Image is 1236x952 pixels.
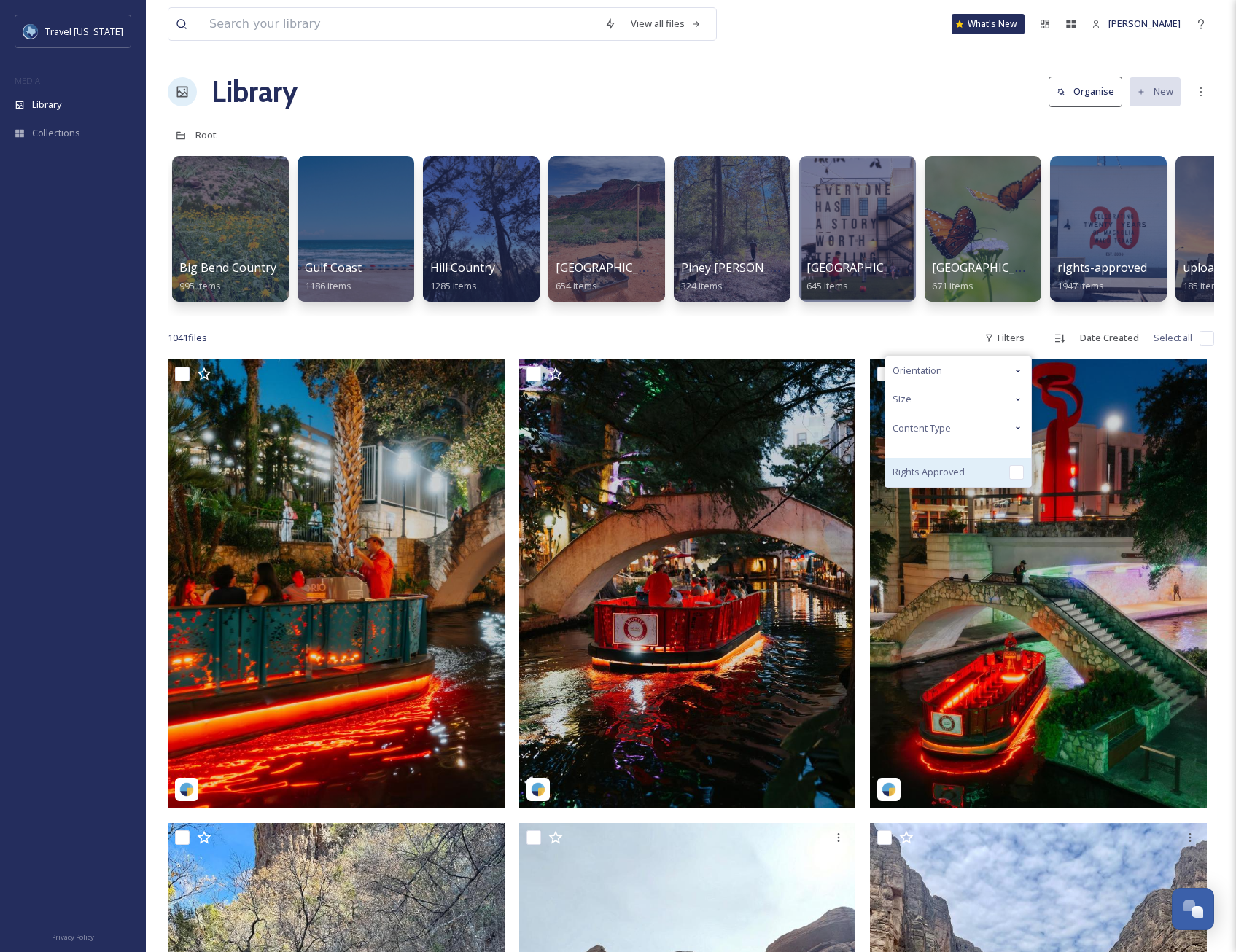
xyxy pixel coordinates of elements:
button: Open Chat [1172,888,1214,930]
span: 185 items [1183,279,1224,292]
a: What's New [952,14,1025,34]
span: Content Type [893,421,951,435]
a: Gulf Coast1186 items [305,261,362,292]
span: Select all [1154,331,1192,345]
span: Gulf Coast [305,260,362,276]
span: [GEOGRAPHIC_DATA][US_STATE] [932,260,1114,276]
span: [GEOGRAPHIC_DATA] [556,260,673,276]
a: [GEOGRAPHIC_DATA]645 items [806,261,924,292]
a: [PERSON_NAME] [1084,9,1188,38]
img: ando_kurohige-17944499568035279.jpeg [168,359,505,808]
span: 671 items [932,279,973,292]
a: Root [195,126,217,144]
a: Hill Country1285 items [430,261,495,292]
span: Big Bend Country [179,260,276,276]
a: Organise [1049,77,1130,106]
a: Library [211,70,298,114]
span: Rights Approved [893,465,965,479]
span: [PERSON_NAME] [1108,17,1181,30]
span: 645 items [806,279,848,292]
button: Organise [1049,77,1122,106]
span: Root [195,128,217,141]
span: rights-approved [1057,260,1147,276]
a: View all files [623,9,709,38]
span: Privacy Policy [52,932,94,942]
a: uploaded185 items [1183,261,1234,292]
img: snapsea-logo.png [179,782,194,797]
button: New [1130,77,1181,106]
img: images%20%281%29.jpeg [23,24,38,39]
span: 1186 items [305,279,351,292]
img: snapsea-logo.png [882,782,896,797]
input: Search your library [202,8,597,40]
img: ando_kurohige-17981806163855251.jpeg [519,359,856,808]
span: Collections [32,126,80,140]
a: Big Bend Country995 items [179,261,276,292]
a: Privacy Policy [52,927,94,945]
span: 1285 items [430,279,477,292]
span: 1947 items [1057,279,1104,292]
span: Travel [US_STATE] [45,25,123,38]
a: [GEOGRAPHIC_DATA]654 items [556,261,673,292]
span: Library [32,98,61,112]
a: rights-approved1947 items [1057,261,1147,292]
img: ando_kurohige-18316478503245472.jpeg [870,359,1207,808]
span: Orientation [893,364,942,378]
span: Size [893,392,912,406]
span: MEDIA [15,75,40,86]
div: Filters [977,324,1032,352]
span: 995 items [179,279,221,292]
span: Hill Country [430,260,495,276]
a: Piney [PERSON_NAME]324 items [681,261,807,292]
span: 324 items [681,279,723,292]
span: 1041 file s [168,331,207,345]
img: snapsea-logo.png [531,782,545,797]
a: [GEOGRAPHIC_DATA][US_STATE]671 items [932,261,1114,292]
span: Piney [PERSON_NAME] [681,260,807,276]
span: uploaded [1183,260,1234,276]
span: 654 items [556,279,597,292]
div: Date Created [1073,324,1146,352]
span: [GEOGRAPHIC_DATA] [806,260,924,276]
